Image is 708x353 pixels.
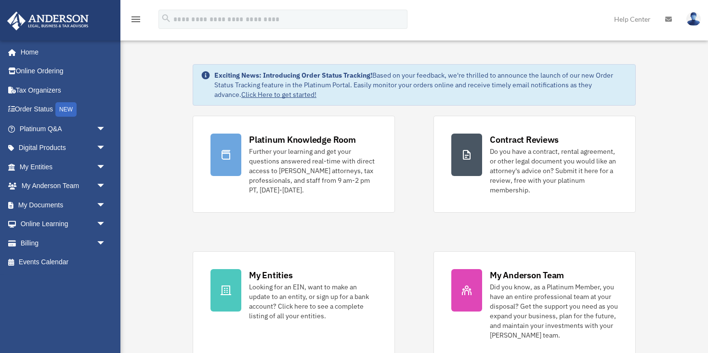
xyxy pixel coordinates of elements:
[96,157,116,177] span: arrow_drop_down
[249,269,292,281] div: My Entities
[161,13,171,24] i: search
[214,71,372,80] strong: Exciting News: Introducing Order Status Tracking!
[7,119,120,138] a: Platinum Q&Aarrow_drop_down
[7,176,120,196] a: My Anderson Teamarrow_drop_down
[433,116,636,213] a: Contract Reviews Do you have a contract, rental agreement, or other legal document you would like...
[96,215,116,234] span: arrow_drop_down
[490,134,559,146] div: Contract Reviews
[249,282,377,321] div: Looking for an EIN, want to make an update to an entity, or sign up for a bank account? Click her...
[490,147,618,195] div: Do you have a contract, rental agreement, or other legal document you would like an attorney's ad...
[7,42,116,62] a: Home
[7,138,120,158] a: Digital Productsarrow_drop_down
[96,176,116,196] span: arrow_drop_down
[249,134,356,146] div: Platinum Knowledge Room
[7,157,120,176] a: My Entitiesarrow_drop_down
[193,116,395,213] a: Platinum Knowledge Room Further your learning and get your questions answered real-time with dire...
[214,70,628,99] div: Based on your feedback, we're thrilled to announce the launch of our new Order Status Tracking fe...
[490,282,618,340] div: Did you know, as a Platinum Member, you have an entire professional team at your disposal? Get th...
[7,195,120,215] a: My Documentsarrow_drop_down
[7,81,120,100] a: Tax Organizers
[55,102,77,117] div: NEW
[96,138,116,158] span: arrow_drop_down
[7,100,120,120] a: Order StatusNEW
[7,62,120,81] a: Online Ordering
[686,12,701,26] img: User Pic
[7,253,120,272] a: Events Calendar
[96,233,116,253] span: arrow_drop_down
[96,119,116,139] span: arrow_drop_down
[130,17,142,25] a: menu
[4,12,92,30] img: Anderson Advisors Platinum Portal
[490,269,564,281] div: My Anderson Team
[249,147,377,195] div: Further your learning and get your questions answered real-time with direct access to [PERSON_NAM...
[241,90,316,99] a: Click Here to get started!
[96,195,116,215] span: arrow_drop_down
[7,233,120,253] a: Billingarrow_drop_down
[130,14,142,25] i: menu
[7,215,120,234] a: Online Learningarrow_drop_down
